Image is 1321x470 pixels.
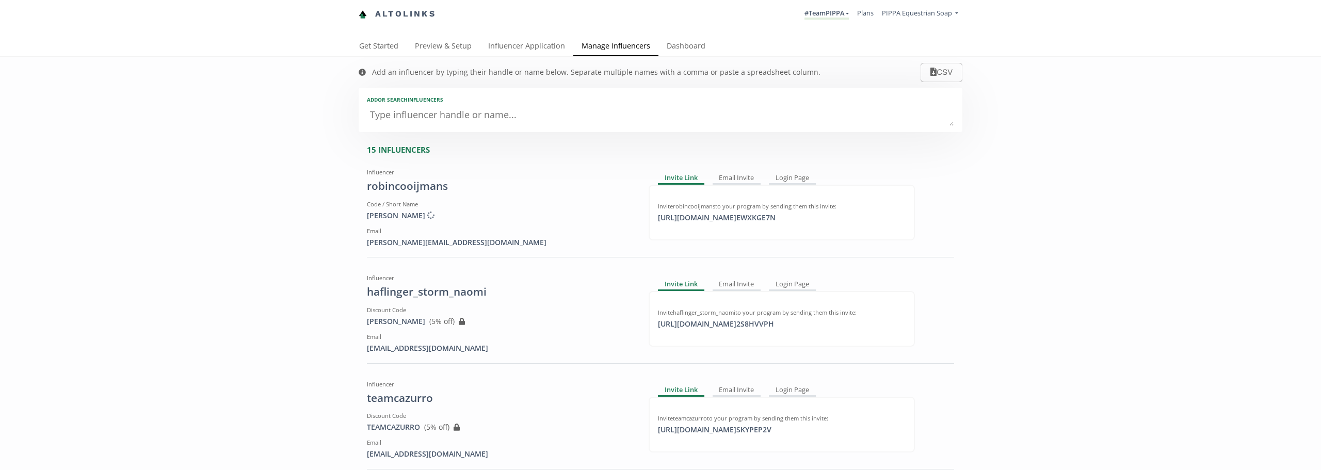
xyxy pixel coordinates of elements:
[882,8,958,20] a: PIPPA Equestrian Soap
[769,278,816,290] div: Login Page
[367,227,633,235] div: Email
[367,284,633,300] div: haflinger_storm_naomi
[658,278,704,290] div: Invite Link
[921,63,962,82] button: CSV
[424,422,449,432] span: ( 5 % off)
[658,172,704,185] div: Invite Link
[367,96,954,103] div: Add or search INFLUENCERS
[769,384,816,397] div: Login Page
[652,425,778,435] div: [URL][DOMAIN_NAME] SKYPEP2V
[367,200,633,208] div: Code / Short Name
[882,8,952,18] span: PIPPA Equestrian Soap
[367,144,962,155] div: 15 INFLUENCERS
[367,422,420,432] a: TEAMCAZURRO
[367,168,633,176] div: Influencer
[367,380,633,388] div: Influencer
[652,213,782,223] div: [URL][DOMAIN_NAME] EWXKGE7N
[367,274,633,282] div: Influencer
[372,67,820,77] div: Add an influencer by typing their handle or name below. Separate multiple names with a comma or p...
[804,8,849,20] a: #TeamPIPPA
[658,202,906,210] div: Invite robincooijmans to your program by sending them this invite:
[367,439,633,447] div: Email
[367,237,633,248] div: [PERSON_NAME][EMAIL_ADDRESS][DOMAIN_NAME]
[658,37,714,57] a: Dashboard
[573,37,658,57] a: Manage Influencers
[857,8,874,18] a: Plans
[359,6,436,23] a: Altolinks
[359,10,367,19] img: favicon-32x32.png
[713,278,761,290] div: Email Invite
[658,414,906,423] div: Invite teamcazurro to your program by sending them this invite:
[480,37,573,57] a: Influencer Application
[652,319,780,329] div: [URL][DOMAIN_NAME] 2S8HVVPH
[367,343,633,353] div: [EMAIL_ADDRESS][DOMAIN_NAME]
[658,309,906,317] div: Invite haflinger_storm_naomi to your program by sending them this invite:
[658,384,704,397] div: Invite Link
[429,316,455,326] span: ( 5 % off)
[407,37,480,57] a: Preview & Setup
[713,384,761,397] div: Email Invite
[367,179,633,194] div: robincooijmans
[367,391,633,406] div: teamcazurro
[367,306,633,314] div: Discount Code
[367,210,434,220] span: [PERSON_NAME]
[367,333,633,341] div: Email
[367,316,425,326] a: [PERSON_NAME]
[713,172,761,185] div: Email Invite
[367,449,633,459] div: [EMAIL_ADDRESS][DOMAIN_NAME]
[769,172,816,185] div: Login Page
[367,412,633,420] div: Discount Code
[351,37,407,57] a: Get Started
